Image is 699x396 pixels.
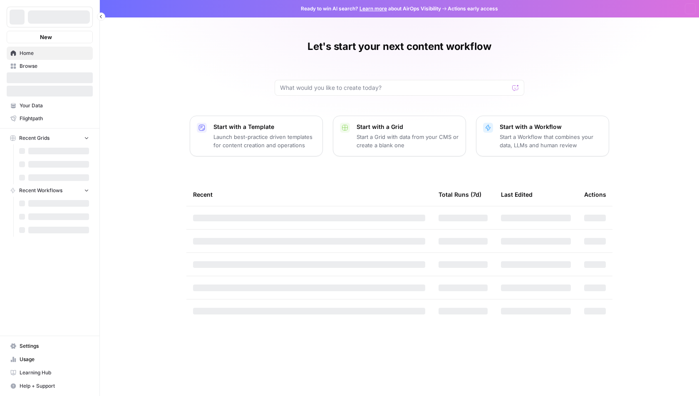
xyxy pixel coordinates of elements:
p: Start a Workflow that combines your data, LLMs and human review [500,133,602,149]
span: New [40,33,52,41]
p: Start with a Workflow [500,123,602,131]
span: Home [20,49,89,57]
h1: Let's start your next content workflow [307,40,491,53]
a: Settings [7,339,93,353]
a: Your Data [7,99,93,112]
button: Start with a GridStart a Grid with data from your CMS or create a blank one [333,116,466,156]
button: Recent Grids [7,132,93,144]
span: Usage [20,356,89,363]
p: Start a Grid with data from your CMS or create a blank one [357,133,459,149]
p: Start with a Grid [357,123,459,131]
span: Flightpath [20,115,89,122]
span: Recent Grids [19,134,50,142]
button: Start with a WorkflowStart a Workflow that combines your data, LLMs and human review [476,116,609,156]
div: Total Runs (7d) [439,183,481,206]
span: Browse [20,62,89,70]
p: Launch best-practice driven templates for content creation and operations [213,133,316,149]
a: Usage [7,353,93,366]
div: Actions [584,183,606,206]
span: Settings [20,342,89,350]
button: Recent Workflows [7,184,93,197]
a: Home [7,47,93,60]
a: Learn more [359,5,387,12]
span: Actions early access [448,5,498,12]
span: Recent Workflows [19,187,62,194]
a: Browse [7,59,93,73]
div: Recent [193,183,425,206]
span: Ready to win AI search? about AirOps Visibility [301,5,441,12]
button: New [7,31,93,43]
a: Flightpath [7,112,93,125]
span: Learning Hub [20,369,89,376]
span: Help + Support [20,382,89,390]
input: What would you like to create today? [280,84,509,92]
span: Your Data [20,102,89,109]
p: Start with a Template [213,123,316,131]
div: Last Edited [501,183,533,206]
a: Learning Hub [7,366,93,379]
button: Start with a TemplateLaunch best-practice driven templates for content creation and operations [190,116,323,156]
button: Help + Support [7,379,93,393]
